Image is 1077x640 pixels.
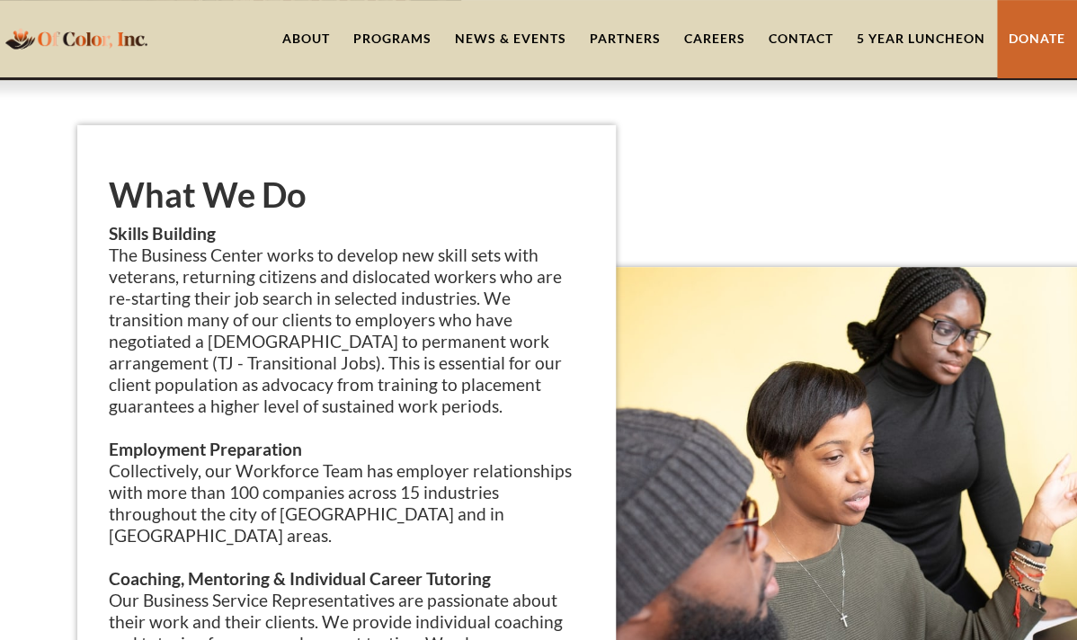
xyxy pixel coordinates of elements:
strong: Skills Building [109,223,216,244]
strong: Coaching, Mentoring & Individual Career Tutoring ‍ [109,568,491,589]
div: Programs [353,30,432,48]
strong: Employment Preparation [109,439,302,459]
h1: What We Do [109,174,584,214]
